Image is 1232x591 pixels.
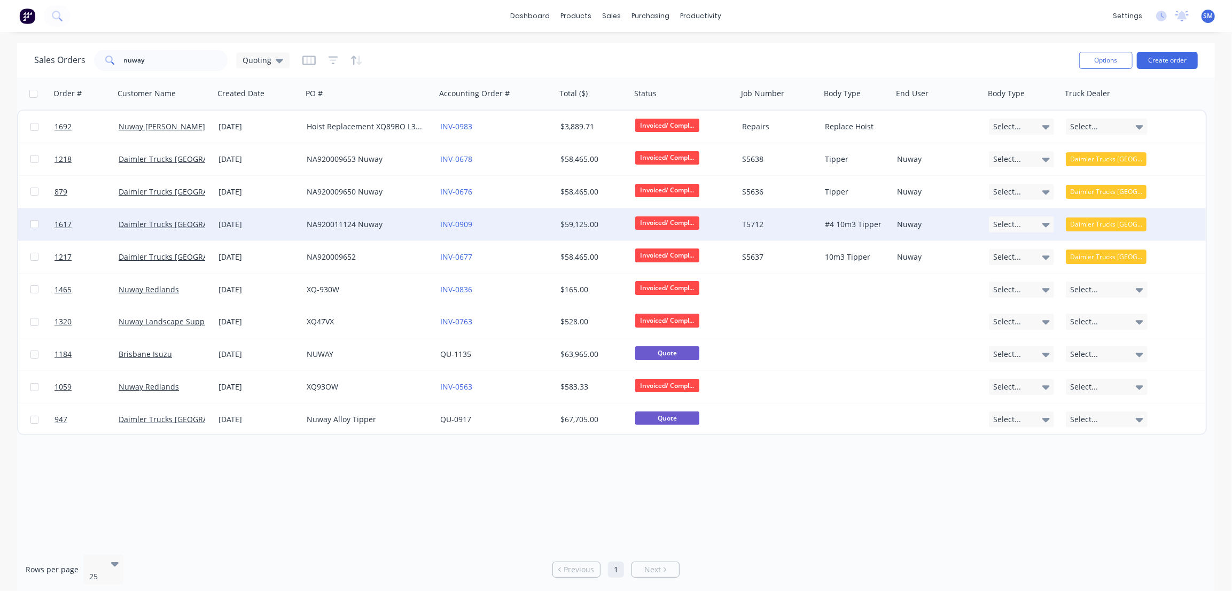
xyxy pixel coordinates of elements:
a: Daimler Trucks [GEOGRAPHIC_DATA] [119,186,248,197]
span: Select... [1070,382,1098,392]
a: INV-0763 [440,316,472,326]
div: #4 10m3 Tipper [825,219,885,230]
ul: Pagination [548,562,684,578]
span: 1218 [54,154,72,165]
div: Created Date [217,88,264,99]
span: Select... [993,316,1021,327]
div: PO # [306,88,323,99]
span: Next [644,564,661,575]
span: 1692 [54,121,72,132]
div: 25 [89,571,102,582]
div: $58,465.00 [560,186,623,197]
a: 1184 [54,338,119,370]
span: Invoiced/ Compl... [635,314,699,327]
a: Daimler Trucks [GEOGRAPHIC_DATA] [119,154,248,164]
a: Previous page [553,564,600,575]
a: Nuway Redlands [119,284,179,294]
button: Options [1079,52,1133,69]
span: Select... [993,414,1021,425]
div: Total ($) [559,88,588,99]
div: Job Number [741,88,784,99]
div: Daimler Trucks [GEOGRAPHIC_DATA] [1066,152,1147,166]
div: settings [1108,8,1148,24]
span: Invoiced/ Compl... [635,119,699,132]
span: Select... [993,154,1021,165]
a: INV-0678 [440,154,472,164]
a: Page 1 is your current page [608,562,624,578]
div: Daimler Trucks [GEOGRAPHIC_DATA] [1066,217,1147,231]
div: Nuway [897,186,976,197]
div: XQ-930W [307,284,425,295]
input: Search... [124,50,228,71]
div: [DATE] [219,252,298,262]
span: Previous [564,564,595,575]
div: [DATE] [219,154,298,165]
div: NUWAY [307,349,425,360]
a: 1465 [54,274,119,306]
a: INV-0909 [440,219,472,229]
a: 1217 [54,241,119,273]
span: Select... [993,252,1021,262]
span: 1320 [54,316,72,327]
button: Create order [1137,52,1198,69]
div: XQ47VX [307,316,425,327]
a: Daimler Trucks [GEOGRAPHIC_DATA] [119,252,248,262]
div: 10m3 Tipper [825,252,885,262]
div: T5712 [742,219,813,230]
a: Nuway [PERSON_NAME] [119,121,205,131]
span: Select... [993,284,1021,295]
div: End User [896,88,929,99]
span: Quote [635,346,699,360]
a: INV-0676 [440,186,472,197]
div: [DATE] [219,284,298,295]
span: 1617 [54,219,72,230]
div: [DATE] [219,382,298,392]
div: $58,465.00 [560,154,623,165]
div: $583.33 [560,382,623,392]
div: XQ93OW [307,382,425,392]
div: NA920009653 Nuway [307,154,425,165]
div: productivity [675,8,727,24]
a: QU-0917 [440,414,471,424]
div: S5638 [742,154,813,165]
span: 1465 [54,284,72,295]
a: 1218 [54,143,119,175]
span: Select... [993,382,1021,392]
div: Status [634,88,657,99]
div: [DATE] [219,316,298,327]
span: Quoting [243,55,271,66]
span: Invoiced/ Compl... [635,281,699,294]
span: 1217 [54,252,72,262]
a: INV-0677 [440,252,472,262]
h1: Sales Orders [34,55,85,65]
span: Quote [635,411,699,425]
div: $63,965.00 [560,349,623,360]
div: Tipper [825,186,885,197]
span: Invoiced/ Compl... [635,151,699,165]
a: Nuway Landscape Supplies Pavers & Walls Pine Rivers [119,316,313,326]
div: $528.00 [560,316,623,327]
div: $3,889.71 [560,121,623,132]
div: $58,465.00 [560,252,623,262]
a: INV-0983 [440,121,472,131]
span: 947 [54,414,67,425]
div: Nuway [897,154,976,165]
div: Hoist Replacement XQ89BO L3741 [307,121,425,132]
div: Order # [53,88,82,99]
div: NA920011124 Nuway [307,219,425,230]
div: Body Type [988,88,1025,99]
div: Nuway [897,219,976,230]
div: S5637 [742,252,813,262]
div: purchasing [627,8,675,24]
a: Brisbane Isuzu [119,349,172,359]
span: Select... [1070,349,1098,360]
span: Select... [993,121,1021,132]
span: Select... [993,349,1021,360]
span: Select... [1070,284,1098,295]
div: [DATE] [219,186,298,197]
div: S5636 [742,186,813,197]
div: Nuway Alloy Tipper [307,414,425,425]
a: Next page [632,564,679,575]
span: Select... [1070,121,1098,132]
div: NA920009652 [307,252,425,262]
